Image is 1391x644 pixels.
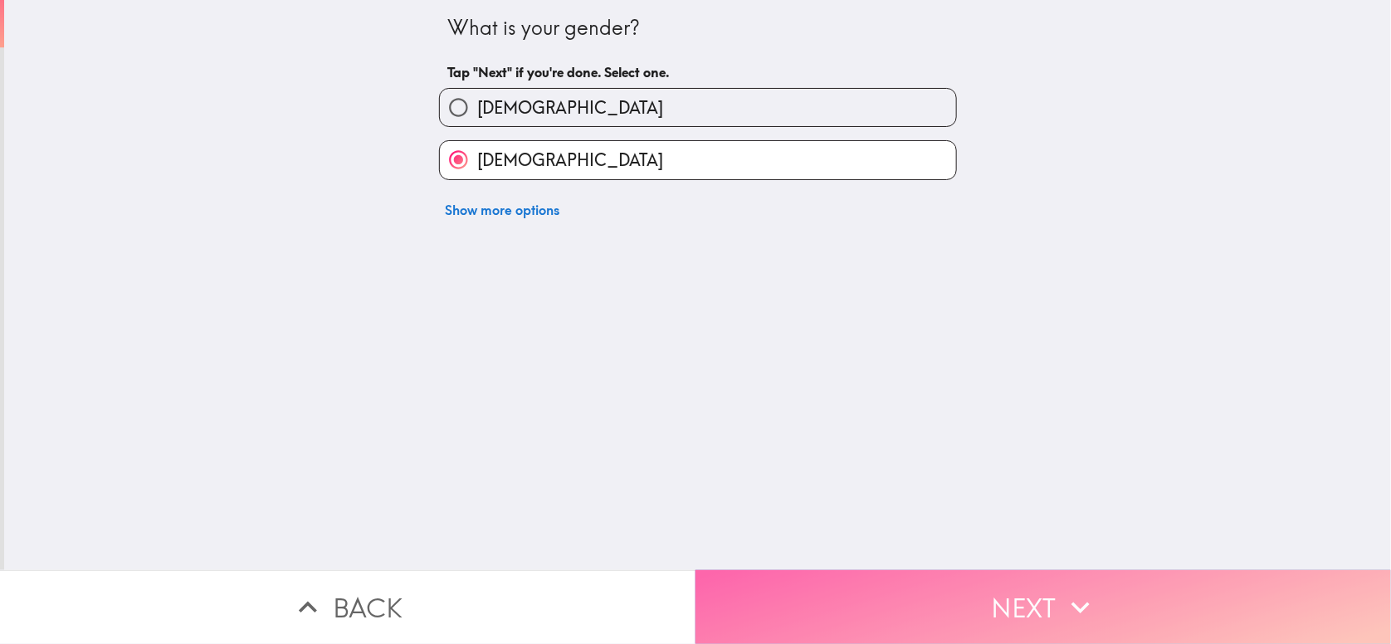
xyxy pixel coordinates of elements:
[440,89,956,126] button: [DEMOGRAPHIC_DATA]
[448,14,948,42] div: What is your gender?
[477,96,663,120] span: [DEMOGRAPHIC_DATA]
[695,570,1391,644] button: Next
[440,141,956,178] button: [DEMOGRAPHIC_DATA]
[477,149,663,172] span: [DEMOGRAPHIC_DATA]
[439,193,567,227] button: Show more options
[448,63,948,81] h6: Tap "Next" if you're done. Select one.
